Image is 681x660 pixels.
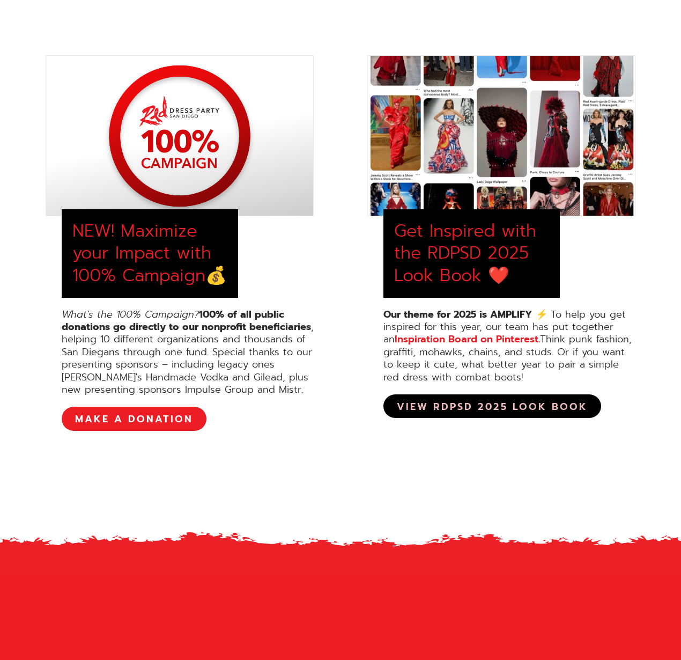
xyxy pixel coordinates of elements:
div: Get Inspired with the RDPSD 2025 Look Book ❤️ [394,220,549,287]
a: MAKE A DONATION [62,407,206,430]
div: NEW! Maximize your Impact with 100% Campaign💰 [72,220,227,287]
a: Inspiration Board on Pinterest. [395,332,540,347]
strong: 100% of all public donations go directly to our nonprofit beneficiaries [62,307,311,334]
div: , helping 10 different organizations and thousands of San Diegans through one fund. Special thank... [62,309,314,397]
a: View RDPSD 2025 Look Book [383,394,601,418]
strong: Our theme for 2025 is AMPLIFY ⚡️ [383,307,547,322]
div: To help you get inspired for this year, our team has put together an Think punk fashion, graffiti... [383,309,635,384]
em: What's the 100% Campaign? [62,307,199,322]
